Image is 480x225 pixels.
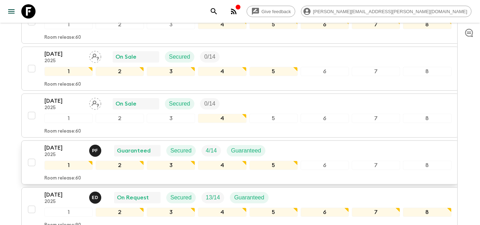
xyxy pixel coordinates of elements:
[92,148,98,154] p: P F
[258,9,295,14] span: Give feedback
[44,67,93,76] div: 1
[201,192,224,203] div: Trip Fill
[171,193,192,202] p: Secured
[147,208,195,217] div: 3
[44,208,93,217] div: 1
[352,208,400,217] div: 7
[166,192,196,203] div: Secured
[204,53,215,61] p: 0 / 14
[117,146,151,155] p: Guaranteed
[89,100,101,106] span: Assign pack leader
[403,20,451,29] div: 8
[44,82,81,87] p: Room release: 60
[44,35,81,41] p: Room release: 60
[198,208,246,217] div: 4
[206,193,220,202] p: 13 / 14
[201,145,221,156] div: Trip Fill
[21,140,459,184] button: [DATE]2025Pedro FloresGuaranteedSecuredTrip FillGuaranteed12345678Room release:60
[207,4,221,18] button: search adventures
[165,51,195,63] div: Secured
[204,100,215,108] p: 0 / 14
[198,67,246,76] div: 4
[147,20,195,29] div: 3
[169,53,190,61] p: Secured
[301,161,349,170] div: 6
[171,146,192,155] p: Secured
[89,145,103,157] button: PF
[147,67,195,76] div: 3
[44,129,81,134] p: Room release: 60
[89,194,103,199] span: Edwin Duarte Ríos
[301,114,349,123] div: 6
[96,208,144,217] div: 2
[44,191,83,199] p: [DATE]
[44,20,93,29] div: 1
[403,67,451,76] div: 8
[352,114,400,123] div: 7
[44,58,83,64] p: 2025
[44,50,83,58] p: [DATE]
[166,145,196,156] div: Secured
[247,6,295,17] a: Give feedback
[198,20,246,29] div: 4
[165,98,195,109] div: Secured
[89,192,103,204] button: ED
[231,146,261,155] p: Guaranteed
[352,161,400,170] div: 7
[44,152,83,158] p: 2025
[249,114,298,123] div: 5
[147,161,195,170] div: 3
[403,114,451,123] div: 8
[309,9,471,14] span: [PERSON_NAME][EMAIL_ADDRESS][PERSON_NAME][DOMAIN_NAME]
[21,93,459,138] button: [DATE]2025Assign pack leaderOn SaleSecuredTrip Fill12345678Room release:60
[206,146,217,155] p: 4 / 14
[44,161,93,170] div: 1
[44,97,83,105] p: [DATE]
[169,100,190,108] p: Secured
[44,199,83,205] p: 2025
[301,208,349,217] div: 6
[234,193,264,202] p: Guaranteed
[249,67,298,76] div: 5
[96,161,144,170] div: 2
[89,53,101,59] span: Assign pack leader
[96,67,144,76] div: 2
[301,67,349,76] div: 6
[96,20,144,29] div: 2
[21,47,459,91] button: [DATE]2025Assign pack leaderOn SaleSecuredTrip Fill12345678Room release:60
[198,114,246,123] div: 4
[147,114,195,123] div: 3
[249,208,298,217] div: 5
[403,208,451,217] div: 8
[44,114,93,123] div: 1
[117,193,149,202] p: On Request
[44,105,83,111] p: 2025
[249,20,298,29] div: 5
[92,195,98,200] p: E D
[115,100,136,108] p: On Sale
[198,161,246,170] div: 4
[96,114,144,123] div: 2
[200,51,220,63] div: Trip Fill
[352,20,400,29] div: 7
[4,4,18,18] button: menu
[352,67,400,76] div: 7
[301,20,349,29] div: 6
[44,176,81,181] p: Room release: 60
[115,53,136,61] p: On Sale
[301,6,471,17] div: [PERSON_NAME][EMAIL_ADDRESS][PERSON_NAME][DOMAIN_NAME]
[403,161,451,170] div: 8
[89,147,103,152] span: Pedro Flores
[249,161,298,170] div: 5
[200,98,220,109] div: Trip Fill
[44,144,83,152] p: [DATE]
